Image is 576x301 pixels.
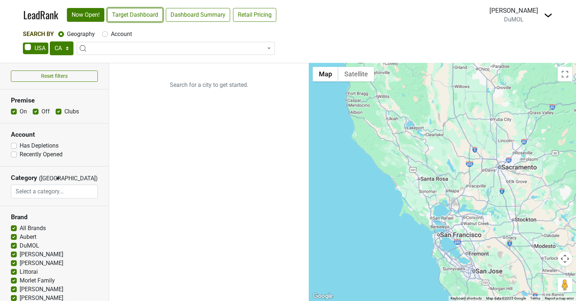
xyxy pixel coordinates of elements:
span: Search By [23,31,54,37]
a: Terms (opens in new tab) [530,296,540,300]
h3: Account [11,131,98,139]
a: Report a map error [545,296,574,300]
img: Dropdown Menu [544,11,553,20]
h3: Premise [11,97,98,104]
button: Show street map [313,67,338,81]
button: Keyboard shortcuts [451,296,482,301]
a: Retail Pricing [233,8,276,22]
label: Aubert [20,233,36,241]
label: All Brands [20,224,46,233]
button: Show satellite imagery [338,67,374,81]
a: Target Dashboard [107,8,163,22]
label: Clubs [64,107,79,116]
p: Search for a city to get started. [109,63,309,107]
label: Recently Opened [20,150,63,159]
span: ▼ [55,175,61,182]
h3: Category [11,174,37,182]
button: Reset filters [11,71,98,82]
button: Map camera controls [558,252,572,266]
a: Open this area in Google Maps (opens a new window) [311,292,335,301]
span: Map data ©2025 Google [486,296,526,300]
label: DuMOL [20,241,39,250]
label: [PERSON_NAME] [20,250,63,259]
button: Toggle fullscreen view [558,67,572,81]
label: Morlet Family [20,276,55,285]
input: Select a category... [11,185,98,198]
label: Off [41,107,50,116]
span: DuMOL [504,16,524,23]
span: ([GEOGRAPHIC_DATA]) [39,174,53,185]
img: Google [311,292,335,301]
label: Geography [67,30,95,39]
a: Now Open! [67,8,104,22]
a: Dashboard Summary [166,8,230,22]
label: Account [111,30,132,39]
label: Has Depletions [20,141,59,150]
label: [PERSON_NAME] [20,259,63,268]
label: On [20,107,27,116]
label: Littorai [20,268,38,276]
h3: Brand [11,213,98,221]
button: Drag Pegman onto the map to open Street View [558,278,572,292]
label: [PERSON_NAME] [20,285,63,294]
a: LeadRank [23,7,58,23]
div: [PERSON_NAME] [489,6,538,15]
